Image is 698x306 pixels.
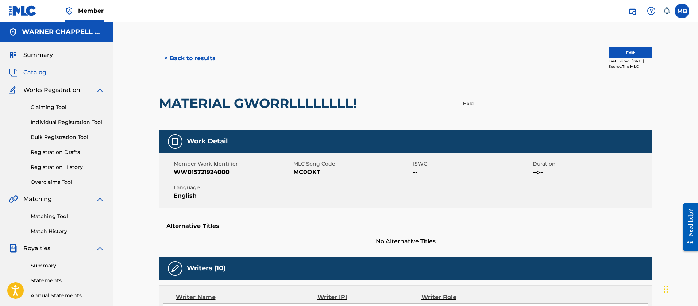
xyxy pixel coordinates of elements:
[533,160,651,168] span: Duration
[166,222,645,230] h5: Alternative Titles
[174,168,292,177] span: WW015721924000
[317,293,421,302] div: Writer IPI
[171,264,180,273] img: Writers
[31,262,104,270] a: Summary
[675,4,689,18] div: User Menu
[609,47,652,58] button: Edit
[664,278,668,300] div: Drag
[609,58,652,64] div: Last Edited: [DATE]
[9,68,18,77] img: Catalog
[96,86,104,94] img: expand
[174,191,292,200] span: English
[31,133,104,141] a: Bulk Registration Tool
[96,195,104,204] img: expand
[23,68,46,77] span: Catalog
[9,86,18,94] img: Works Registration
[9,28,18,36] img: Accounts
[644,4,659,18] div: Help
[171,137,180,146] img: Work Detail
[96,244,104,253] img: expand
[9,51,18,59] img: Summary
[31,119,104,126] a: Individual Registration Tool
[31,163,104,171] a: Registration History
[293,160,411,168] span: MLC Song Code
[9,244,18,253] img: Royalties
[9,68,46,77] a: CatalogCatalog
[533,168,651,177] span: --:--
[159,95,360,112] h2: MATERIAL GWORRLLLLLLLL!
[293,168,411,177] span: MC0OKT
[662,271,698,306] iframe: Chat Widget
[663,7,670,15] div: Notifications
[413,168,531,177] span: --
[23,195,52,204] span: Matching
[23,51,53,59] span: Summary
[609,64,652,69] div: Source: The MLC
[625,4,640,18] a: Public Search
[23,86,80,94] span: Works Registration
[463,100,474,107] p: Hold
[9,195,18,204] img: Matching
[9,5,37,16] img: MLC Logo
[421,293,516,302] div: Writer Role
[174,184,292,191] span: Language
[31,213,104,220] a: Matching Tool
[31,277,104,284] a: Statements
[159,49,221,67] button: < Back to results
[23,244,50,253] span: Royalties
[647,7,656,15] img: help
[187,137,228,146] h5: Work Detail
[65,7,74,15] img: Top Rightsholder
[31,148,104,156] a: Registration Drafts
[174,160,292,168] span: Member Work Identifier
[9,51,53,59] a: SummarySummary
[628,7,637,15] img: search
[22,28,104,36] h5: WARNER CHAPPELL MUSIC INC
[31,178,104,186] a: Overclaims Tool
[78,7,104,15] span: Member
[413,160,531,168] span: ISWC
[31,104,104,111] a: Claiming Tool
[176,293,318,302] div: Writer Name
[187,264,225,272] h5: Writers (10)
[31,292,104,299] a: Annual Statements
[159,237,652,246] span: No Alternative Titles
[678,198,698,256] iframe: Resource Center
[31,228,104,235] a: Match History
